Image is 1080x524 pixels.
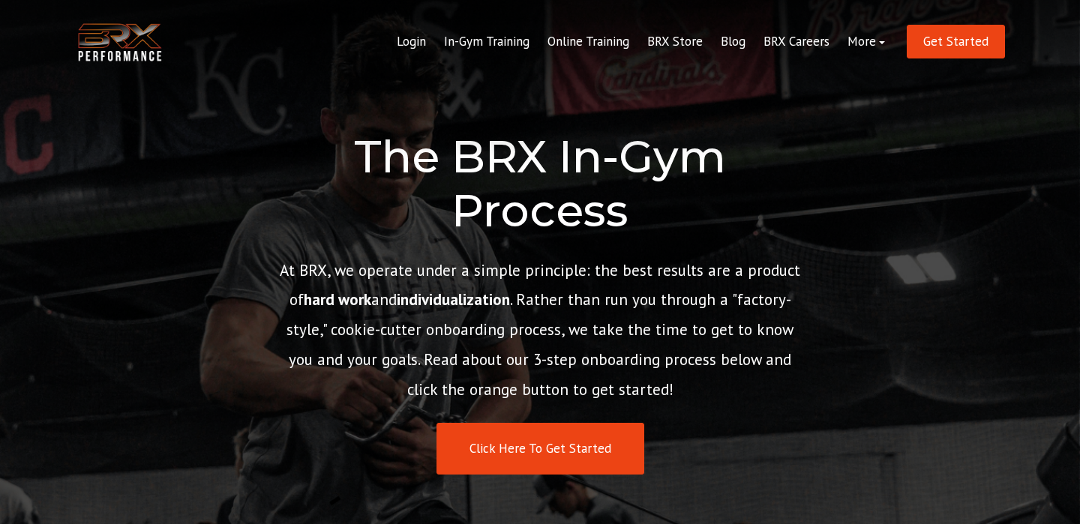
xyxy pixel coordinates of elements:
[397,289,510,310] strong: individualization
[388,24,435,60] a: Login
[638,24,712,60] a: BRX Store
[436,423,644,475] a: Click Here To Get Started
[907,25,1005,58] a: Get Started
[75,19,165,65] img: BRX Transparent Logo-2
[354,129,726,238] span: The BRX In-Gym Process
[388,24,894,60] div: Navigation Menu
[435,24,538,60] a: In-Gym Training
[304,289,371,310] strong: hard work
[754,24,838,60] a: BRX Careers
[280,260,800,400] span: At BRX, we operate under a simple principle: the best results are a product of and . Rather than ...
[538,24,638,60] a: Online Training
[712,24,754,60] a: Blog
[838,24,894,60] a: More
